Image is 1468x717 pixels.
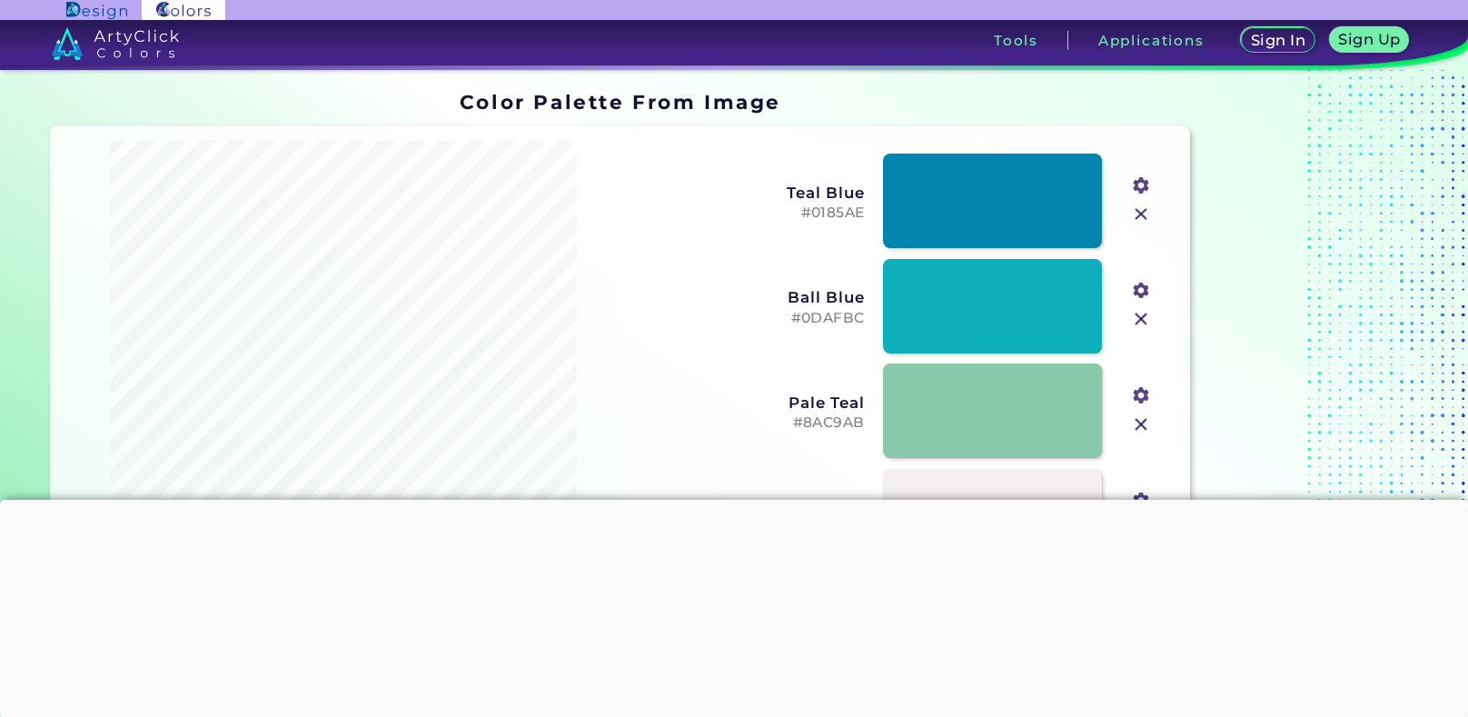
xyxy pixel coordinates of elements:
iframe: Advertisement [1197,85,1424,702]
a: Sign Up [1334,29,1405,52]
h3: Ball Blue [634,288,865,306]
h3: Tools [994,34,1038,47]
img: icon_close.svg [1129,307,1153,331]
h3: Teal Blue [634,184,865,202]
a: Sign In [1245,29,1311,52]
h5: #8AC9AB [634,414,865,432]
h5: Sign In [1254,34,1303,47]
h3: Pale Teal [634,393,865,412]
img: ArtyClick Design logo [66,2,127,19]
h5: #0DAFBC [634,310,865,327]
h5: #0185AE [634,204,865,222]
img: icon_close.svg [1129,203,1153,226]
h1: Color Palette From Image [460,88,781,115]
img: logo_artyclick_colors_white.svg [52,27,180,60]
h3: Applications [1098,34,1205,47]
h3: Soft Peach [634,499,865,517]
h5: Sign Up [1342,33,1398,46]
img: icon_close.svg [1129,413,1153,436]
